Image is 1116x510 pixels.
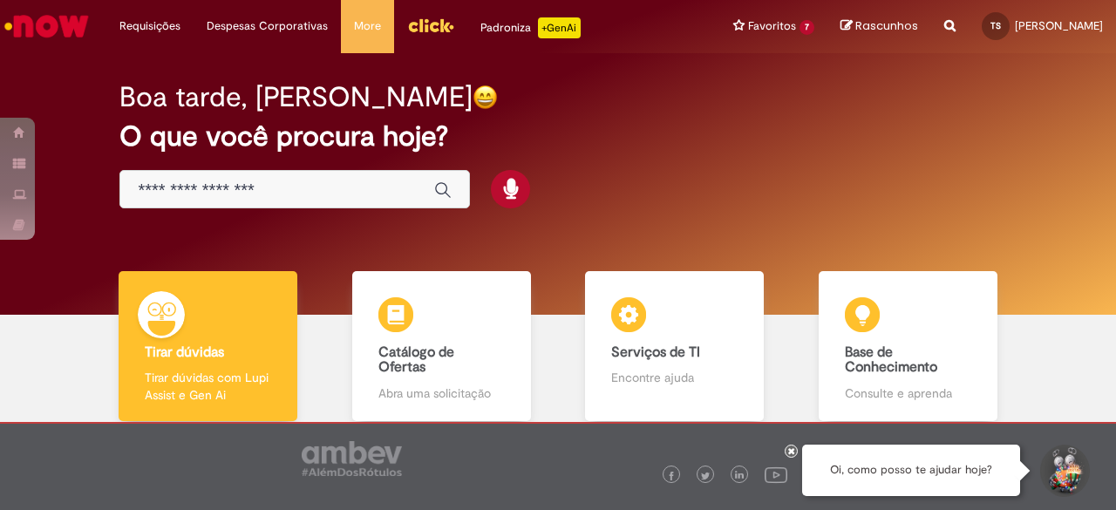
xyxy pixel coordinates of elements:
b: Serviços de TI [611,343,700,361]
a: Serviços de TI Encontre ajuda [558,271,792,422]
span: 7 [800,20,814,35]
p: Consulte e aprenda [845,384,971,402]
p: Tirar dúvidas com Lupi Assist e Gen Ai [145,369,271,404]
img: ServiceNow [2,9,92,44]
p: Encontre ajuda [611,369,738,386]
span: Despesas Corporativas [207,17,328,35]
span: More [354,17,381,35]
span: Rascunhos [855,17,918,34]
img: logo_footer_youtube.png [765,463,787,486]
div: Padroniza [480,17,581,38]
img: logo_footer_twitter.png [701,472,710,480]
a: Base de Conhecimento Consulte e aprenda [792,271,1025,422]
img: happy-face.png [473,85,498,110]
h2: O que você procura hoje? [119,121,996,152]
p: Abra uma solicitação [378,384,505,402]
b: Base de Conhecimento [845,343,937,377]
span: Favoritos [748,17,796,35]
button: Iniciar Conversa de Suporte [1038,445,1090,497]
img: logo_footer_facebook.png [667,472,676,480]
a: Catálogo de Ofertas Abra uma solicitação [325,271,559,422]
img: click_logo_yellow_360x200.png [407,12,454,38]
div: Oi, como posso te ajudar hoje? [802,445,1020,496]
img: logo_footer_ambev_rotulo_gray.png [302,441,402,476]
img: logo_footer_linkedin.png [735,471,744,481]
a: Tirar dúvidas Tirar dúvidas com Lupi Assist e Gen Ai [92,271,325,422]
h2: Boa tarde, [PERSON_NAME] [119,82,473,112]
b: Catálogo de Ofertas [378,343,454,377]
span: Requisições [119,17,180,35]
span: TS [990,20,1001,31]
a: Rascunhos [840,18,918,35]
span: [PERSON_NAME] [1015,18,1103,33]
p: +GenAi [538,17,581,38]
b: Tirar dúvidas [145,343,224,361]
